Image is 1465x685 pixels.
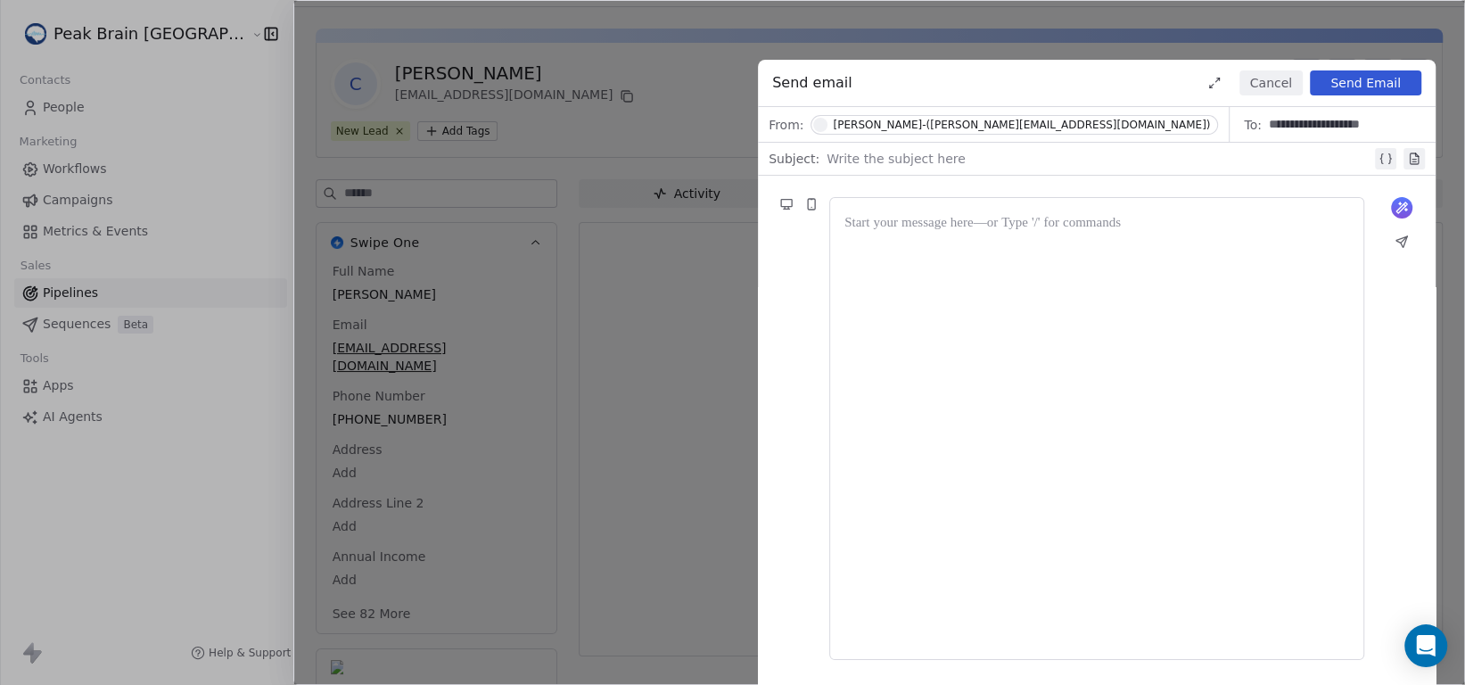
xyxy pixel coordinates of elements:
[772,72,852,94] span: Send email
[769,116,803,134] span: From:
[1310,70,1421,95] button: Send Email
[1239,70,1303,95] button: Cancel
[769,150,819,173] span: Subject:
[1404,624,1447,667] div: Open Intercom Messenger
[833,119,1210,131] div: [PERSON_NAME]-([PERSON_NAME][EMAIL_ADDRESS][DOMAIN_NAME])
[1244,116,1261,134] span: To:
